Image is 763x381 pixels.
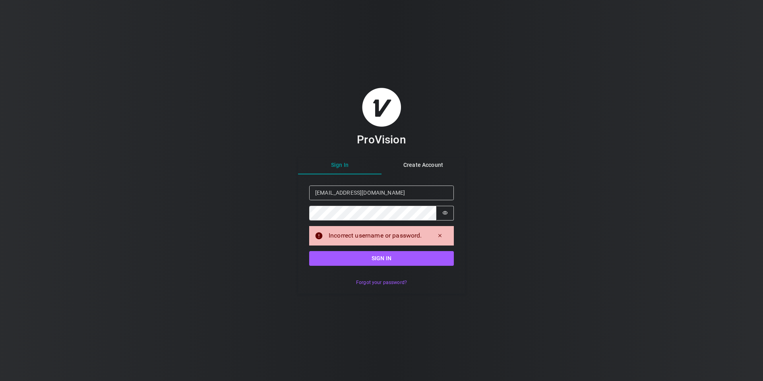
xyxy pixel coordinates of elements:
[352,277,411,288] button: Forgot your password?
[329,231,426,240] div: Incorrect username or password.
[309,186,454,200] input: Email
[357,133,406,147] h3: ProVision
[381,157,465,174] button: Create Account
[436,206,454,220] button: Show password
[298,157,381,174] button: Sign In
[309,251,454,266] button: Sign in
[432,230,448,241] button: Dismiss alert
